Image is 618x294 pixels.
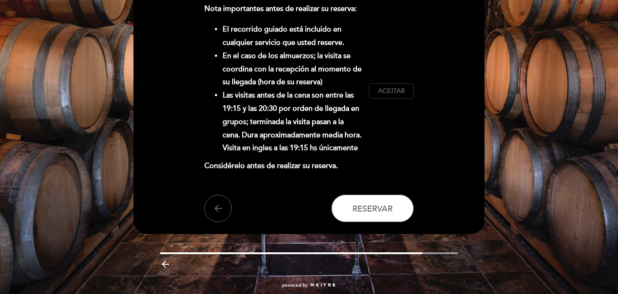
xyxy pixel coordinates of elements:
[378,87,405,96] span: Aceitar
[223,23,362,49] li: El recorrido guiado está incluido en cualquier servicio que usted reserve.
[310,283,336,288] img: MEITRE
[352,203,393,213] span: Reservar
[282,282,308,289] span: powered by
[204,195,232,222] button: arrow_back
[204,4,357,13] strong: Nota importantes antes de realizar su reserva:
[282,282,336,289] a: powered by
[223,49,362,89] li: En el caso de los almuerzos; la visita se coordina con la recepción al momento de su llegada (hor...
[223,89,362,155] li: Las visitas antes de la cena son entre las 19:15 y las 20:30 por orden de llegada en grupos; term...
[204,159,362,173] p: Considérelo antes de realizar su reserva.
[213,203,224,214] i: arrow_back
[369,83,414,99] button: Aceitar
[331,195,414,222] button: Reservar
[160,259,171,270] i: arrow_backward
